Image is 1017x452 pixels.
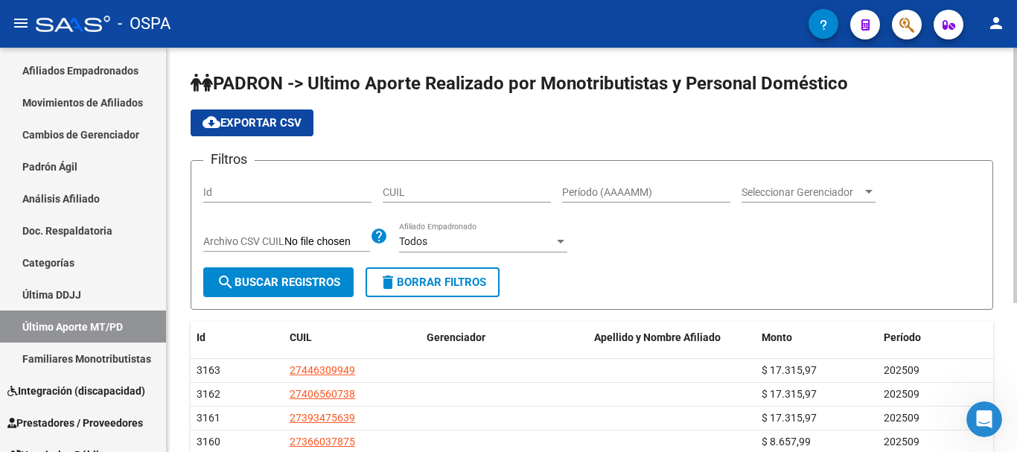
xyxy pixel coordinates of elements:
span: Id [197,331,205,343]
mat-icon: menu [12,14,30,32]
span: $ 17.315,97 [762,388,817,400]
span: 3160 [197,436,220,448]
span: Borrar Filtros [379,276,486,289]
datatable-header-cell: Gerenciador [421,322,588,354]
span: Apellido y Nombre Afiliado [594,331,721,343]
span: Todos [399,235,427,247]
span: - OSPA [118,7,170,40]
h3: Filtros [203,149,255,170]
span: Seleccionar Gerenciador [742,186,862,199]
datatable-header-cell: Período [878,322,993,354]
mat-icon: help [370,227,388,245]
span: 3161 [197,412,220,424]
span: 27366037875 [290,436,355,448]
button: Buscar Registros [203,267,354,297]
mat-icon: cloud_download [203,113,220,131]
span: 27406560738 [290,388,355,400]
span: 202509 [884,364,919,376]
span: Buscar Registros [217,276,340,289]
span: Integración (discapacidad) [7,383,145,399]
datatable-header-cell: CUIL [284,322,421,354]
span: 202509 [884,436,919,448]
input: Archivo CSV CUIL [284,235,370,249]
datatable-header-cell: Id [191,322,284,354]
button: Borrar Filtros [366,267,500,297]
span: $ 8.657,99 [762,436,811,448]
span: CUIL [290,331,312,343]
span: 3162 [197,388,220,400]
iframe: Intercom live chat [966,401,1002,437]
mat-icon: search [217,273,235,291]
span: 202509 [884,388,919,400]
span: 202509 [884,412,919,424]
datatable-header-cell: Apellido y Nombre Afiliado [588,322,756,354]
button: Exportar CSV [191,109,313,136]
mat-icon: delete [379,273,397,291]
span: 3163 [197,364,220,376]
span: 27393475639 [290,412,355,424]
mat-icon: person [987,14,1005,32]
span: Período [884,331,921,343]
span: PADRON -> Ultimo Aporte Realizado por Monotributistas y Personal Doméstico [191,73,848,94]
span: $ 17.315,97 [762,364,817,376]
span: Monto [762,331,792,343]
span: 27446309949 [290,364,355,376]
span: Exportar CSV [203,116,302,130]
span: Gerenciador [427,331,485,343]
span: $ 17.315,97 [762,412,817,424]
span: Archivo CSV CUIL [203,235,284,247]
span: Prestadores / Proveedores [7,415,143,431]
datatable-header-cell: Monto [756,322,879,354]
